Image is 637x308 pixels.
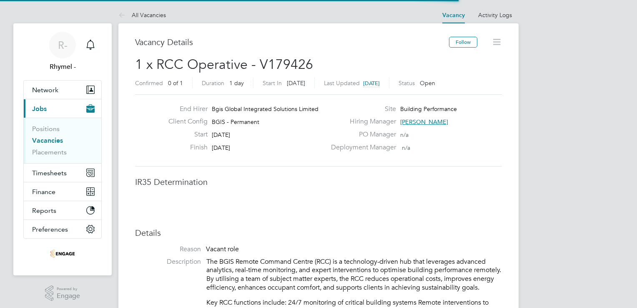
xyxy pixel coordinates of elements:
[326,117,396,126] label: Hiring Manager
[135,258,201,266] label: Description
[24,182,101,201] button: Finance
[58,40,68,50] span: R-
[168,79,183,87] span: 0 of 1
[442,12,465,19] a: Vacancy
[400,105,457,113] span: Building Performance
[135,37,449,48] h3: Vacancy Details
[50,247,75,260] img: thrivesw-logo-retina.png
[135,79,163,87] label: Confirmed
[45,285,80,301] a: Powered byEngage
[326,143,396,152] label: Deployment Manager
[202,79,224,87] label: Duration
[24,220,101,238] button: Preferences
[32,207,56,215] span: Reports
[399,79,415,87] label: Status
[287,79,305,87] span: [DATE]
[326,105,396,114] label: Site
[229,79,244,87] span: 1 day
[57,293,80,300] span: Engage
[135,177,502,187] h3: IR35 Determination
[23,32,102,72] a: R-Rhymel -
[32,169,67,177] span: Timesheets
[420,79,435,87] span: Open
[206,245,239,253] span: Vacant role
[57,285,80,293] span: Powered by
[263,79,282,87] label: Start In
[402,144,410,151] span: n/a
[24,118,101,163] div: Jobs
[162,130,208,139] label: Start
[23,247,102,260] a: Go to home page
[32,188,55,196] span: Finance
[212,105,318,113] span: Bgis Global Integrated Solutions Limited
[118,11,166,19] a: All Vacancies
[212,131,230,139] span: [DATE]
[32,148,67,156] a: Placements
[13,23,112,275] nav: Main navigation
[324,79,360,87] label: Last Updated
[478,11,512,19] a: Activity Logs
[162,117,208,126] label: Client Config
[162,143,208,152] label: Finish
[32,136,63,144] a: Vacancies
[363,80,380,87] span: [DATE]
[400,118,448,126] span: [PERSON_NAME]
[400,131,409,139] span: n/a
[32,125,60,133] a: Positions
[32,225,68,233] span: Preferences
[23,62,102,72] span: Rhymel -
[24,99,101,118] button: Jobs
[24,201,101,220] button: Reports
[135,56,313,73] span: 1 x RCC Operative - V179426
[32,86,58,94] span: Network
[24,81,101,99] button: Network
[135,227,502,238] h3: Details
[326,130,396,139] label: PO Manager
[206,258,502,292] p: The BGIS Remote Command Centre (RCC) is a technology-driven hub that leverages advanced analytics...
[24,164,101,182] button: Timesheets
[32,105,47,113] span: Jobs
[449,37,477,48] button: Follow
[135,245,201,254] label: Reason
[162,105,208,114] label: End Hirer
[212,118,259,126] span: BGIS - Permanent
[212,144,230,151] span: [DATE]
